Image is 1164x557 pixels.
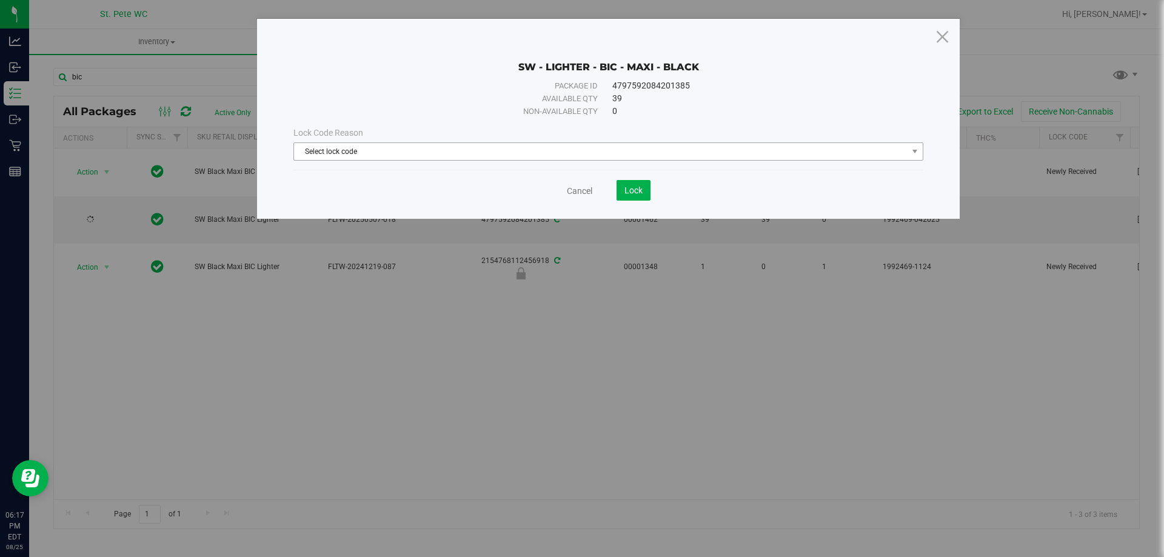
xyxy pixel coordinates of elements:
[12,460,48,496] iframe: Resource center
[612,105,896,118] div: 0
[624,185,643,195] span: Lock
[321,80,598,92] div: Package ID
[612,79,896,92] div: 4797592084201385
[294,143,908,160] span: Select lock code
[567,185,592,197] a: Cancel
[293,43,923,73] div: SW - LIGHTER - BIC - MAXI - BLACK
[908,143,923,160] span: select
[321,93,598,105] div: Available qty
[617,180,651,201] button: Lock
[612,92,896,105] div: 39
[321,105,598,118] div: Non-available qty
[293,128,363,138] span: Lock Code Reason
